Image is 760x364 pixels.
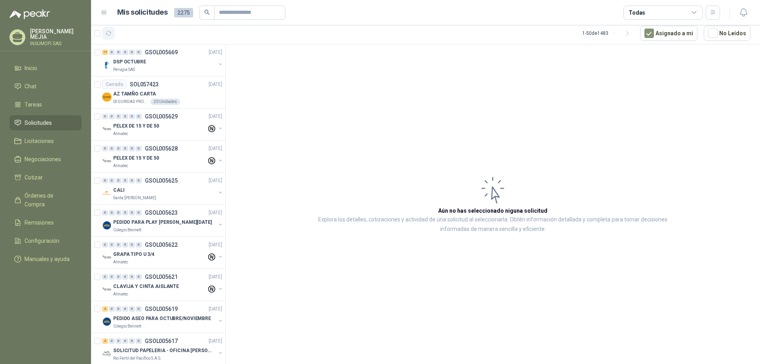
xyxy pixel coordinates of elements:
p: GSOL005669 [145,50,178,55]
a: 0 0 0 0 0 0 GSOL005625[DATE] Company LogoCALISanta [PERSON_NAME] [102,176,224,201]
p: GRAPA TIPO U 3/4 [113,251,154,258]
div: 0 [109,50,115,55]
p: Almatec [113,131,128,137]
a: 0 0 0 0 0 0 GSOL005622[DATE] Company LogoGRAPA TIPO U 3/4Almatec [102,240,224,265]
div: 0 [109,338,115,344]
div: 0 [109,114,115,119]
a: Chat [9,79,82,94]
div: 0 [122,50,128,55]
p: Perugia SAS [113,67,135,73]
h1: Mis solicitudes [117,7,168,18]
div: 0 [109,274,115,280]
p: [PERSON_NAME] MEJIA [30,29,82,40]
p: GSOL005622 [145,242,178,248]
span: Remisiones [25,218,54,227]
p: [DATE] [209,273,222,281]
p: PEDIDO ASEO PARA OCTUBRE/NOVIEMBRE [113,315,211,322]
div: 0 [102,146,108,151]
img: Company Logo [102,221,112,230]
h3: Aún no has seleccionado niguna solicitud [438,206,547,215]
div: Cerrado [102,80,127,89]
a: 2 0 0 0 0 0 GSOL005617[DATE] Company LogoSOLICITUD PAPELERIA - OFICINA [PERSON_NAME]Rio Fertil de... [102,336,224,362]
img: Company Logo [102,349,112,358]
p: PEDIDO PARA PLAY [PERSON_NAME][DATE] [113,219,212,226]
div: 0 [116,114,122,119]
p: [DATE] [209,337,222,345]
div: 2 [102,338,108,344]
div: 0 [102,178,108,183]
p: [DATE] [209,305,222,313]
p: Colegio Bennett [113,227,141,233]
a: Configuración [9,233,82,248]
p: [DATE] [209,145,222,152]
div: 0 [136,50,142,55]
a: 0 0 0 0 0 0 GSOL005621[DATE] Company LogoCLAVIJA Y CINTA AISLANTEAlmatec [102,272,224,297]
p: DSP OCTUBRE [113,58,146,66]
div: 0 [116,306,122,312]
div: 0 [122,306,128,312]
span: Órdenes de Compra [25,191,74,209]
span: Negociaciones [25,155,61,164]
div: Todas [629,8,645,17]
div: 0 [129,210,135,215]
p: SEGURIDAD PROVISER LTDA [113,99,149,105]
div: 0 [136,210,142,215]
div: 0 [129,242,135,248]
div: 0 [129,338,135,344]
a: Inicio [9,61,82,76]
a: Cotizar [9,170,82,185]
span: Cotizar [25,173,43,182]
div: 0 [136,178,142,183]
p: GSOL005621 [145,274,178,280]
p: CLAVIJA Y CINTA AISLANTE [113,283,179,290]
p: GSOL005629 [145,114,178,119]
div: 2 [102,306,108,312]
a: Solicitudes [9,115,82,130]
img: Logo peakr [9,10,50,19]
a: Remisiones [9,215,82,230]
div: 0 [109,146,115,151]
a: Negociaciones [9,152,82,167]
div: 0 [122,274,128,280]
p: [DATE] [209,209,222,217]
p: INSUMOFI SAS [30,41,82,46]
div: 0 [122,242,128,248]
a: CerradoSOL057423[DATE] Company LogoAZ TAMÑO CARTASEGURIDAD PROVISER LTDA20 Unidades [91,76,225,109]
div: 0 [102,114,108,119]
span: Configuración [25,236,59,245]
span: Chat [25,82,36,91]
img: Company Logo [102,92,112,102]
p: Almatec [113,163,128,169]
p: Santa [PERSON_NAME] [113,195,156,201]
div: 0 [116,50,122,55]
div: 0 [109,242,115,248]
div: 1 - 50 de 1483 [582,27,634,40]
div: 0 [102,242,108,248]
button: Asignado a mi [640,26,697,41]
p: Rio Fertil del Pacífico S.A.S. [113,355,161,362]
p: CALI [113,187,125,194]
div: 0 [129,274,135,280]
p: [DATE] [209,177,222,185]
p: GSOL005623 [145,210,178,215]
div: 0 [116,146,122,151]
a: Tareas [9,97,82,112]
img: Company Logo [102,253,112,262]
img: Company Logo [102,156,112,166]
p: AZ TAMÑO CARTA [113,90,156,98]
div: 0 [116,210,122,215]
div: 0 [116,274,122,280]
p: [DATE] [209,49,222,56]
img: Company Logo [102,317,112,326]
div: 0 [116,242,122,248]
div: 0 [136,146,142,151]
div: 0 [116,178,122,183]
div: 0 [136,274,142,280]
div: 0 [129,306,135,312]
div: 0 [129,146,135,151]
div: 0 [122,210,128,215]
p: Almatec [113,291,128,297]
div: 0 [122,178,128,183]
div: 0 [136,242,142,248]
a: 0 0 0 0 0 0 GSOL005628[DATE] Company LogoPELEX DE 15 Y DE 50Almatec [102,144,224,169]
